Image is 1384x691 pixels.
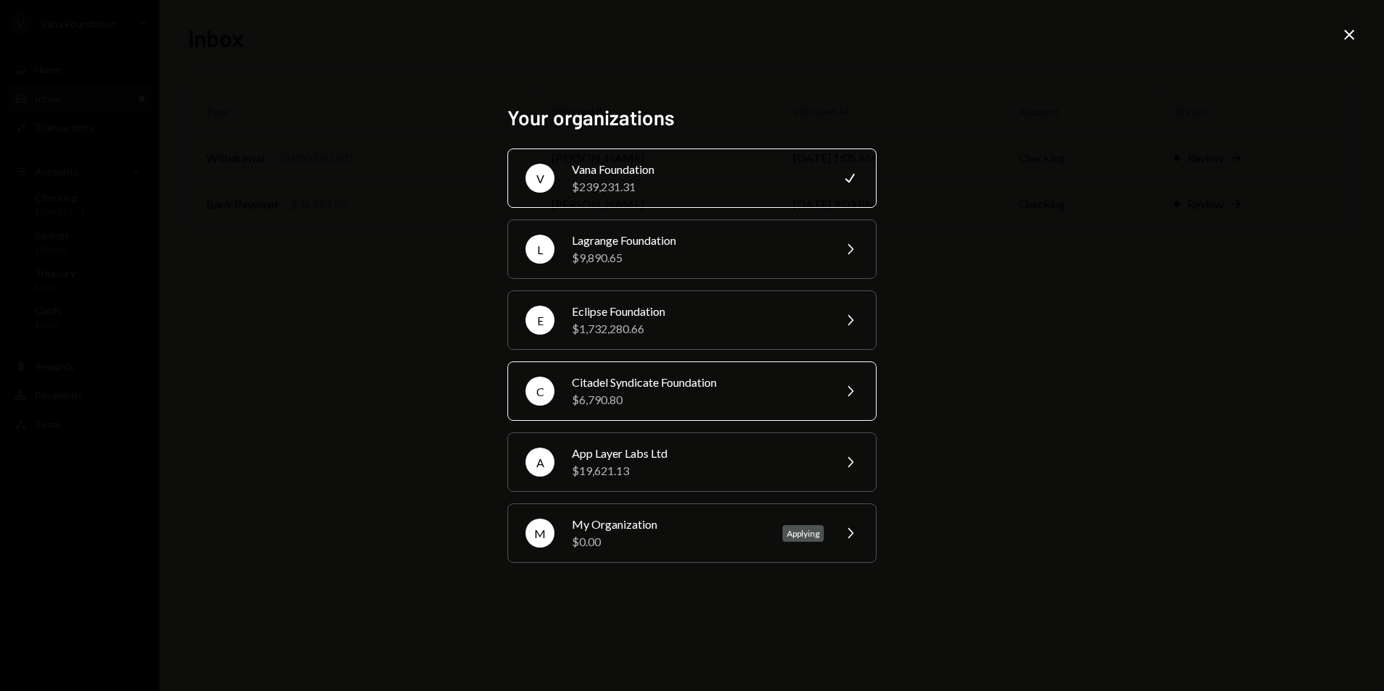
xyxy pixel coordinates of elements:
[526,448,554,477] div: A
[507,432,877,492] button: AApp Layer Labs Ltd$19,621.13
[572,249,824,267] div: $9,890.65
[572,533,765,550] div: $0.00
[507,361,877,421] button: CCitadel Syndicate Foundation$6,790.80
[572,391,824,409] div: $6,790.80
[572,178,824,196] div: $239,231.31
[572,232,824,249] div: Lagrange Foundation
[507,503,877,563] button: MMy Organization$0.00Applying
[572,320,824,338] div: $1,732,280.66
[572,374,824,391] div: Citadel Syndicate Foundation
[526,377,554,406] div: C
[507,290,877,350] button: EEclipse Foundation$1,732,280.66
[526,306,554,335] div: E
[572,516,765,533] div: My Organization
[526,164,554,193] div: V
[507,219,877,279] button: LLagrange Foundation$9,890.65
[526,519,554,548] div: M
[526,235,554,264] div: L
[507,148,877,208] button: VVana Foundation$239,231.31
[507,104,877,132] h2: Your organizations
[572,303,824,320] div: Eclipse Foundation
[572,161,824,178] div: Vana Foundation
[782,525,824,542] div: Applying
[572,462,824,479] div: $19,621.13
[572,445,824,462] div: App Layer Labs Ltd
